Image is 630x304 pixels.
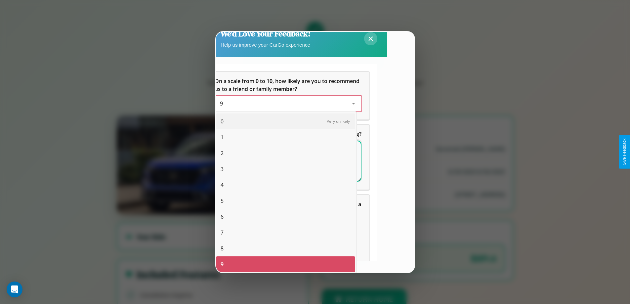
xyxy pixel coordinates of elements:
[216,209,355,225] div: 6
[221,28,311,39] h2: We'd Love Your Feedback!
[216,177,355,193] div: 4
[221,213,224,221] span: 6
[216,225,355,240] div: 7
[215,200,362,216] span: Which of the following features do you value the most in a vehicle?
[327,118,350,124] span: Very unlikely
[221,149,224,157] span: 2
[221,181,224,189] span: 4
[221,229,224,237] span: 7
[216,193,355,209] div: 5
[216,240,355,256] div: 8
[221,260,224,268] span: 9
[216,256,355,272] div: 9
[216,161,355,177] div: 3
[221,133,224,141] span: 1
[215,130,361,138] span: What can we do to make your experience more satisfying?
[622,139,627,165] div: Give Feedback
[221,197,224,205] span: 5
[221,40,311,49] p: Help us improve your CarGo experience
[215,96,361,111] div: On a scale from 0 to 10, how likely are you to recommend us to a friend or family member?
[216,113,355,129] div: 0
[7,282,22,297] div: Open Intercom Messenger
[216,272,355,288] div: 10
[215,77,361,93] h5: On a scale from 0 to 10, how likely are you to recommend us to a friend or family member?
[216,129,355,145] div: 1
[221,117,224,125] span: 0
[220,100,223,107] span: 9
[221,244,224,252] span: 8
[216,145,355,161] div: 2
[207,72,369,119] div: On a scale from 0 to 10, how likely are you to recommend us to a friend or family member?
[221,165,224,173] span: 3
